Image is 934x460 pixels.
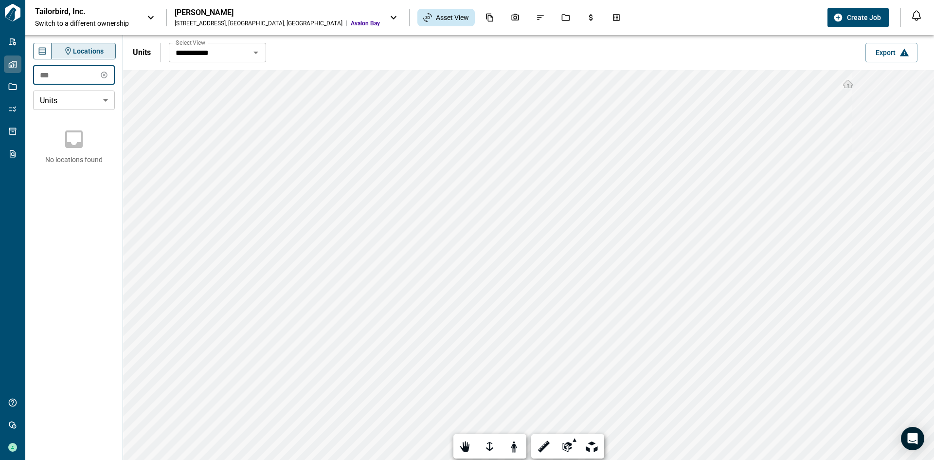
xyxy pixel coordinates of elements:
div: Without label [33,87,115,114]
p: Tailorbird, Inc. [35,7,123,17]
span: Export [876,48,896,57]
div: Photos [505,9,525,26]
div: Asset View [417,9,475,26]
div: Issues & Info [530,9,551,26]
div: Documents [480,9,500,26]
span: Asset View [436,13,469,22]
p: Units [133,47,151,58]
button: Open [249,46,263,59]
span: Create Job [847,13,881,22]
div: Budgets [581,9,601,26]
button: Export [865,43,917,62]
div: Takeoff Center [606,9,627,26]
div: Open Intercom Messenger [901,427,924,450]
span: No locations found [45,155,103,165]
span: Locations [73,46,104,56]
div: [PERSON_NAME] [175,8,380,18]
label: Select View [176,38,205,47]
div: [STREET_ADDRESS] , [GEOGRAPHIC_DATA] , [GEOGRAPHIC_DATA] [175,19,342,27]
span: Avalon Bay [351,19,380,27]
div: Jobs [556,9,576,26]
button: Locations [52,43,115,59]
span: Switch to a different ownership [35,18,137,28]
button: Open notification feed [909,8,924,23]
button: Create Job [827,8,889,27]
